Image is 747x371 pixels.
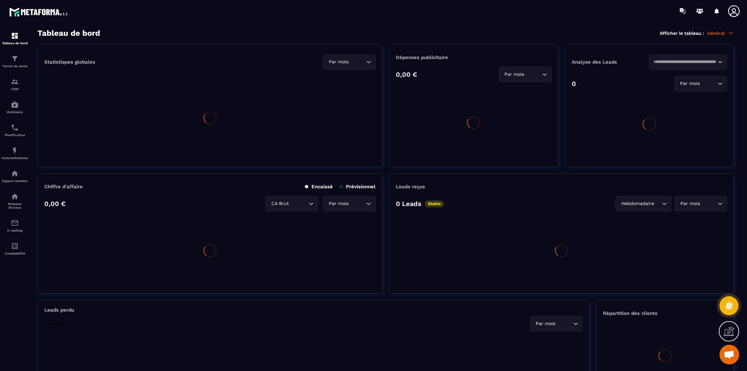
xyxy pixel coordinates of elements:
div: Search for option [674,76,727,91]
a: formationformationTableau de bord [2,27,28,50]
span: Par mois [503,71,526,78]
p: Prévisionnel [339,184,375,190]
p: Automatisations [2,156,28,160]
img: scheduler [11,124,19,132]
img: automations [11,101,19,109]
img: automations [11,147,19,155]
a: formationformationTunnel de vente [2,50,28,73]
img: social-network [11,193,19,200]
p: Leads reçus [396,184,425,190]
div: Search for option [674,196,727,211]
p: 0,00 € [396,71,417,78]
img: formation [11,32,19,40]
h3: Tableau de bord [37,29,100,38]
input: Search for option [350,200,365,207]
p: Tableau de bord [2,41,28,45]
input: Search for option [350,58,365,66]
div: Search for option [649,54,727,70]
p: 0 [572,80,576,88]
p: Comptabilité [2,252,28,255]
p: Tunnel de vente [2,64,28,68]
a: social-networksocial-networkRéseaux Sociaux [2,188,28,214]
div: Search for option [323,196,375,211]
p: Leads perdu [44,307,74,313]
input: Search for option [653,58,716,66]
img: formation [11,78,19,86]
input: Search for option [557,320,572,327]
p: Afficher le tableau : [660,31,704,36]
p: CRM [2,87,28,91]
span: Par mois [327,58,350,66]
input: Search for option [701,80,716,87]
img: accountant [11,242,19,250]
input: Search for option [701,200,716,207]
div: Search for option [615,196,671,211]
input: Search for option [290,200,307,207]
a: emailemailE-mailing [2,214,28,237]
span: Hebdomadaire [620,200,655,207]
p: Statistiques globales [44,59,95,65]
a: formationformationCRM [2,73,28,96]
p: Stable [48,320,67,327]
span: Par mois [679,200,701,207]
img: automations [11,170,19,177]
p: 0 Leads [396,200,421,208]
p: Analyse des Leads [572,59,650,65]
p: Général [707,30,734,36]
span: Par mois [534,320,557,327]
a: automationsautomationsWebinaire [2,96,28,119]
a: automationsautomationsEspace membre [2,165,28,188]
a: schedulerschedulerPlanificateur [2,119,28,142]
span: Par mois [679,80,701,87]
span: CA Brut [270,200,290,207]
img: formation [11,55,19,63]
input: Search for option [655,200,660,207]
p: E-mailing [2,229,28,232]
p: Stable [425,200,444,207]
img: logo [9,6,68,18]
p: Planificateur [2,133,28,137]
span: Par mois [327,200,350,207]
a: accountantaccountantComptabilité [2,237,28,260]
p: Réseaux Sociaux [2,202,28,209]
a: automationsautomationsAutomatisations [2,142,28,165]
div: Search for option [323,54,375,70]
p: Encaissé [305,184,333,190]
p: Chiffre d’affaire [44,184,83,190]
p: Dépenses publicitaire [396,54,551,60]
p: 0,00 € [44,200,66,208]
img: email [11,219,19,227]
input: Search for option [526,71,541,78]
a: Mở cuộc trò chuyện [719,345,739,364]
p: Espace membre [2,179,28,183]
p: Répartition des clients [603,310,727,316]
p: Webinaire [2,110,28,114]
div: Search for option [266,196,318,211]
div: Search for option [530,316,583,331]
div: Search for option [499,67,551,82]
